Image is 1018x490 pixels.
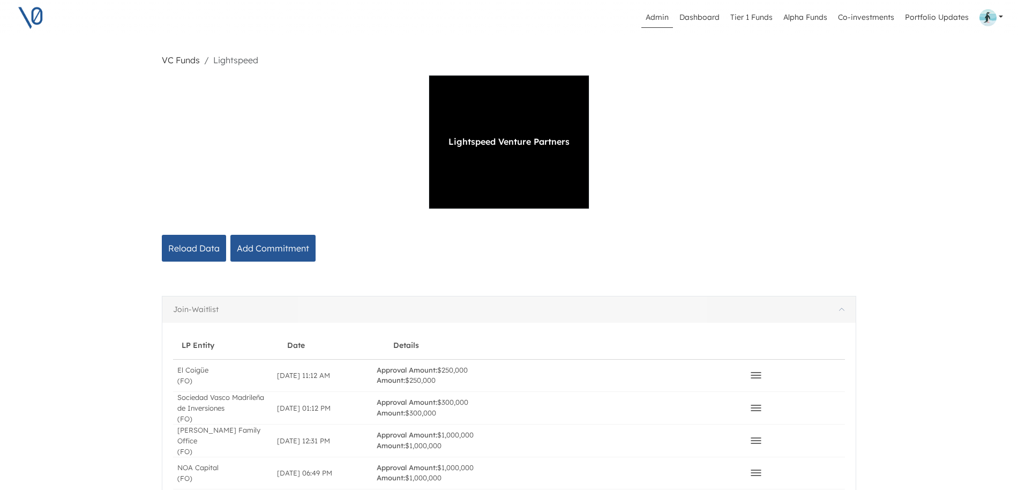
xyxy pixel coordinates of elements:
[177,462,219,484] div: NOA Capital (FO)
[377,430,437,439] b: Approval Amount:
[277,435,330,446] div: [DATE] 12:31 PM
[182,340,214,350] div: LP Entity
[377,441,405,450] b: Amount:
[641,8,673,28] a: Admin
[377,366,437,374] b: Approval Amount:
[779,8,832,28] a: Alpha Funds
[834,8,899,28] a: Co-investments
[448,137,570,147] h6: Lightspeed Venture Partners
[162,54,856,66] nav: breadcrumb
[979,9,997,26] img: Profile
[377,409,405,417] b: Amount:
[200,54,258,66] li: Lightspeed
[177,425,268,457] div: [PERSON_NAME] Family Office (FO)
[287,340,305,350] div: Date
[377,430,474,451] div: $1,000,000 $1,000,000
[377,463,437,472] b: Approval Amount:
[377,473,405,482] b: Amount:
[277,403,331,413] div: [DATE] 01:12 PM
[377,376,405,384] b: Amount:
[377,397,468,418] div: $300,000 $300,000
[277,467,332,478] div: [DATE] 06:49 PM
[675,8,724,28] a: Dashboard
[177,365,208,386] div: El Coigüe (FO)
[901,8,973,28] a: Portfolio Updates
[377,463,474,484] div: $1,000,000 $1,000,000
[377,365,468,386] div: $250,000 $250,000
[393,340,419,350] div: Details
[230,235,316,262] button: Add Commitment
[162,55,200,65] a: VC Funds
[377,398,437,406] b: Approval Amount:
[17,4,44,31] img: V0 logo
[726,8,777,28] a: Tier 1 Funds
[162,75,856,222] a: Lightspeed Venture Partners
[162,235,226,262] button: Reload Data
[277,370,330,381] div: [DATE] 11:12 AM
[177,392,268,424] div: Sociedad Vasco Madrileña de Inversiones (FO)
[162,296,856,323] button: Join-Waitlist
